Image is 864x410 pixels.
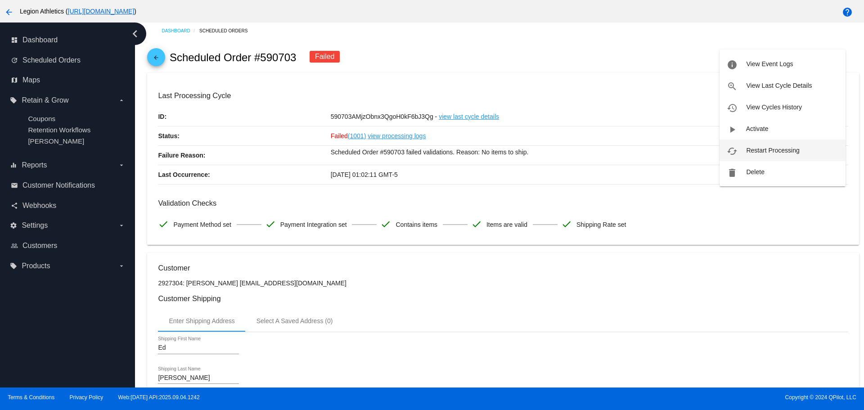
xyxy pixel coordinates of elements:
span: Activate [746,125,769,132]
mat-icon: cached [727,146,738,157]
mat-icon: history [727,103,738,113]
span: Restart Processing [746,147,799,154]
mat-icon: zoom_in [727,81,738,92]
mat-icon: info [727,59,738,70]
span: View Event Logs [746,60,793,68]
span: Delete [746,168,764,176]
mat-icon: delete [727,167,738,178]
mat-icon: play_arrow [727,124,738,135]
span: View Last Cycle Details [746,82,812,89]
span: View Cycles History [746,104,801,111]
